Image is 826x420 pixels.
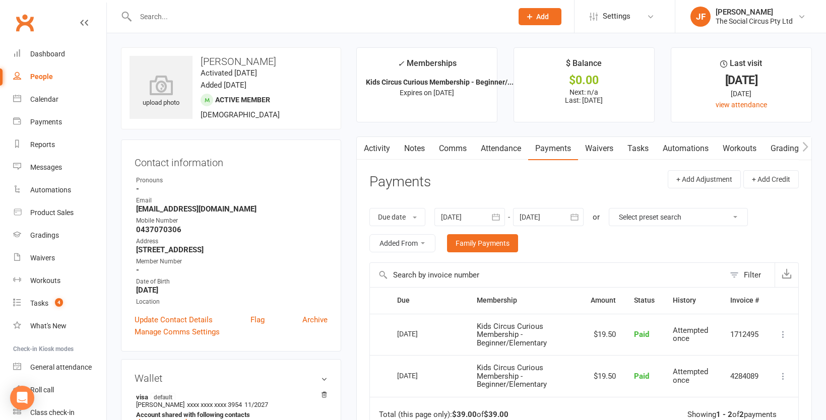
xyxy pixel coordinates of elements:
[690,7,711,27] div: JF
[136,411,323,418] strong: Account shared with following contacts
[625,288,664,313] th: Status
[720,57,762,75] div: Last visit
[13,224,106,247] a: Gradings
[474,137,528,160] a: Attendance
[656,137,716,160] a: Automations
[398,57,457,76] div: Memberships
[397,368,443,383] div: [DATE]
[484,410,509,419] strong: $39.00
[136,204,328,214] strong: [EMAIL_ADDRESS][DOMAIN_NAME]
[721,355,768,397] td: 4284089
[30,408,75,416] div: Class check-in
[578,137,620,160] a: Waivers
[136,184,328,193] strong: -
[397,326,443,341] div: [DATE]
[130,75,193,108] div: upload photo
[369,208,425,226] button: Due date
[716,8,793,17] div: [PERSON_NAME]
[634,330,649,339] span: Paid
[30,386,54,394] div: Roll call
[13,133,106,156] a: Reports
[30,73,53,81] div: People
[447,234,518,252] a: Family Payments
[13,247,106,269] a: Waivers
[13,379,106,401] a: Roll call
[136,297,328,307] div: Location
[528,137,578,160] a: Payments
[136,393,323,401] strong: visa
[151,393,175,401] span: default
[13,315,106,337] a: What's New
[536,13,549,21] span: Add
[13,111,106,133] a: Payments
[673,367,708,385] span: Attempted once
[680,88,802,99] div: [DATE]
[523,88,645,104] p: Next: n/a Last: [DATE]
[136,257,328,266] div: Member Number
[673,326,708,343] span: Attempted once
[388,288,468,313] th: Due
[468,288,582,313] th: Membership
[432,137,474,160] a: Comms
[680,75,802,86] div: [DATE]
[634,372,649,381] span: Paid
[398,59,404,68] i: ✓
[716,101,767,109] a: view attendance
[250,314,265,326] a: Flag
[136,265,328,274] strong: -
[13,269,106,292] a: Workouts
[30,163,62,171] div: Messages
[30,50,65,58] div: Dashboard
[369,234,435,252] button: Added From
[135,373,328,384] h3: Wallet
[30,208,74,217] div: Product Sales
[582,288,625,313] th: Amount
[30,276,60,285] div: Workouts
[582,314,625,356] td: $19.50
[136,286,328,295] strong: [DATE]
[593,211,600,223] div: or
[136,216,328,226] div: Mobile Number
[130,56,333,67] h3: [PERSON_NAME]
[244,401,268,408] span: 11/2027
[477,363,547,389] span: Kids Circus Curious Membership - Beginner/Elementary
[187,401,242,408] span: xxxx xxxx xxxx 3954
[370,263,725,287] input: Search by invoice number
[379,410,509,419] div: Total (this page only): of
[366,78,514,86] strong: Kids Circus Curious Membership - Beginner/...
[716,137,764,160] a: Workouts
[30,231,59,239] div: Gradings
[725,263,775,287] button: Filter
[30,254,55,262] div: Waivers
[135,314,213,326] a: Update Contact Details
[10,386,34,410] div: Open Intercom Messenger
[136,277,328,287] div: Date of Birth
[133,10,505,24] input: Search...
[30,118,62,126] div: Payments
[136,225,328,234] strong: 0437070306
[716,17,793,26] div: The Social Circus Pty Ltd
[136,245,328,254] strong: [STREET_ADDRESS]
[739,410,744,419] strong: 2
[136,196,328,205] div: Email
[13,292,106,315] a: Tasks 4
[620,137,656,160] a: Tasks
[136,237,328,246] div: Address
[566,57,602,75] div: $ Balance
[743,170,799,188] button: + Add Credit
[716,410,732,419] strong: 1 - 2
[400,89,454,97] span: Expires on [DATE]
[135,326,220,338] a: Manage Comms Settings
[55,298,63,307] span: 4
[30,141,55,149] div: Reports
[13,156,106,179] a: Messages
[201,68,257,78] time: Activated [DATE]
[30,186,71,194] div: Automations
[13,201,106,224] a: Product Sales
[397,137,432,160] a: Notes
[668,170,741,188] button: + Add Adjustment
[687,410,777,419] div: Showing of payments
[13,179,106,201] a: Automations
[30,299,48,307] div: Tasks
[215,96,270,104] span: Active member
